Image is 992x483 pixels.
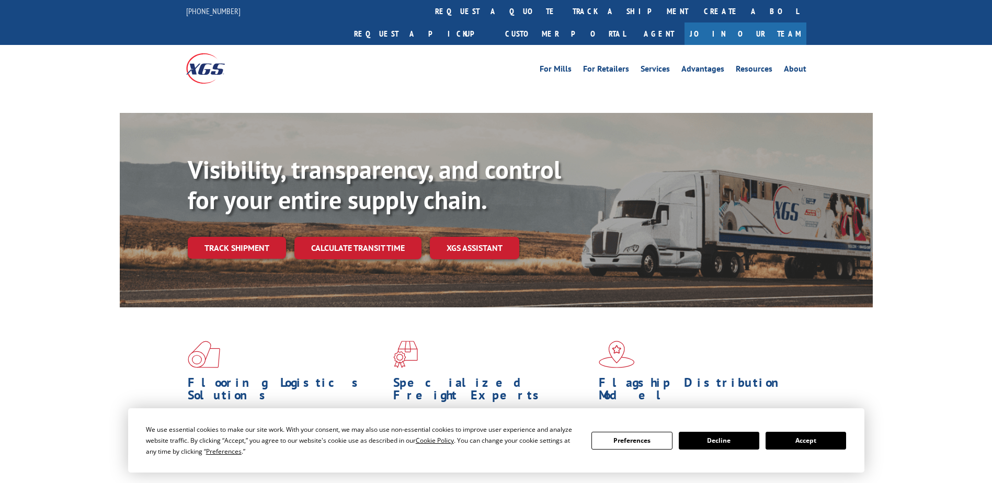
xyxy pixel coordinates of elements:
[784,65,806,76] a: About
[188,341,220,368] img: xgs-icon-total-supply-chain-intelligence-red
[146,424,579,457] div: We use essential cookies to make our site work. With your consent, we may also use non-essential ...
[591,432,672,450] button: Preferences
[679,432,759,450] button: Decline
[766,432,846,450] button: Accept
[294,237,421,259] a: Calculate transit time
[685,22,806,45] a: Join Our Team
[206,447,242,456] span: Preferences
[540,65,572,76] a: For Mills
[393,376,591,407] h1: Specialized Freight Experts
[430,237,519,259] a: XGS ASSISTANT
[346,22,497,45] a: Request a pickup
[416,436,454,445] span: Cookie Policy
[681,65,724,76] a: Advantages
[188,407,385,444] span: As an industry carrier of choice, XGS has brought innovation and dedication to flooring logistics...
[497,22,633,45] a: Customer Portal
[736,65,772,76] a: Resources
[641,65,670,76] a: Services
[188,237,286,259] a: Track shipment
[583,65,629,76] a: For Retailers
[393,407,591,453] p: From 123 overlength loads to delicate cargo, our experienced staff knows the best way to move you...
[188,153,561,216] b: Visibility, transparency, and control for your entire supply chain.
[393,341,418,368] img: xgs-icon-focused-on-flooring-red
[188,376,385,407] h1: Flooring Logistics Solutions
[633,22,685,45] a: Agent
[599,341,635,368] img: xgs-icon-flagship-distribution-model-red
[599,407,791,431] span: Our agile distribution network gives you nationwide inventory management on demand.
[186,6,241,16] a: [PHONE_NUMBER]
[128,408,864,473] div: Cookie Consent Prompt
[599,376,796,407] h1: Flagship Distribution Model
